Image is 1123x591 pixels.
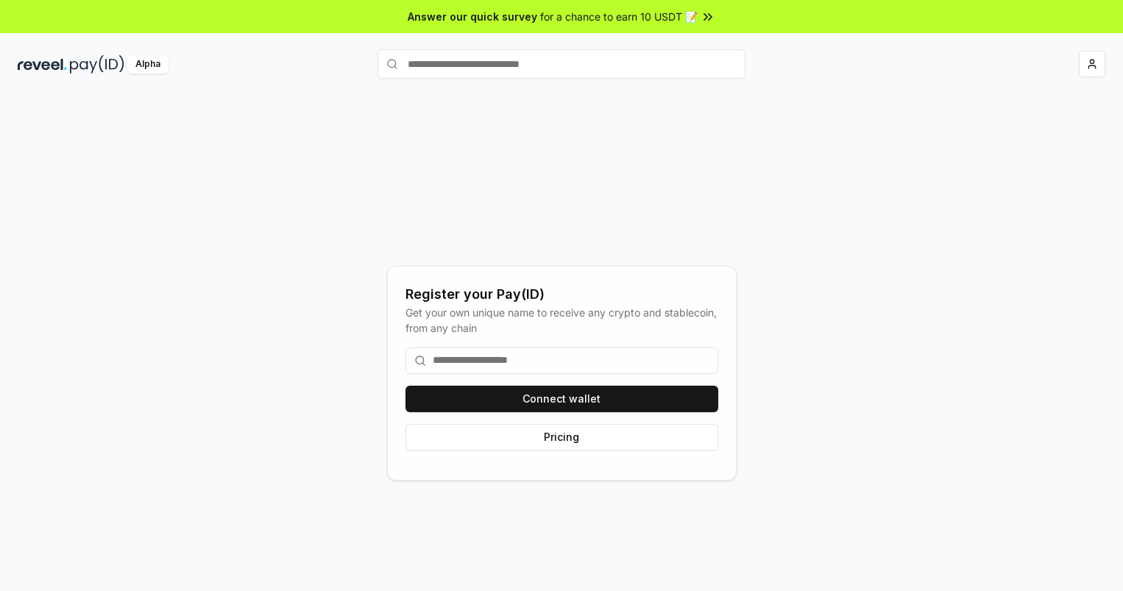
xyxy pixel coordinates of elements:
div: Register your Pay(ID) [405,284,718,305]
span: for a chance to earn 10 USDT 📝 [540,9,698,24]
img: reveel_dark [18,55,67,74]
button: Pricing [405,424,718,450]
span: Answer our quick survey [408,9,537,24]
div: Get your own unique name to receive any crypto and stablecoin, from any chain [405,305,718,336]
img: pay_id [70,55,124,74]
button: Connect wallet [405,386,718,412]
div: Alpha [127,55,169,74]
